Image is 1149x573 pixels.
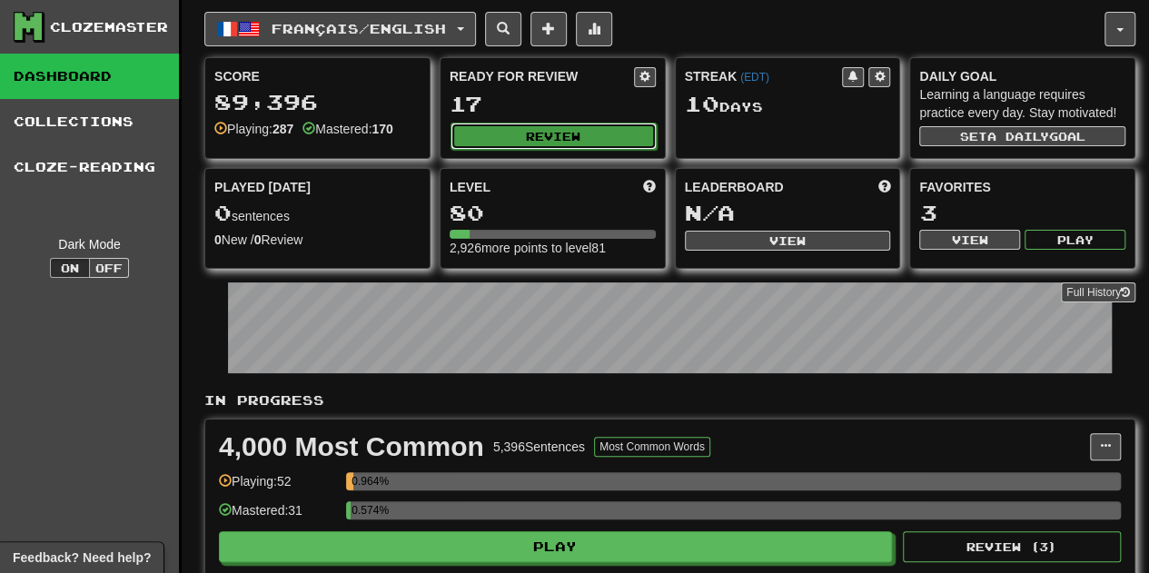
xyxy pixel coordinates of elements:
[214,200,232,225] span: 0
[204,12,476,46] button: Français/English
[919,67,1125,85] div: Daily Goal
[219,531,892,562] button: Play
[204,391,1135,410] p: In Progress
[450,178,490,196] span: Level
[451,123,657,150] button: Review
[643,178,656,196] span: Score more points to level up
[493,438,585,456] div: 5,396 Sentences
[254,232,262,247] strong: 0
[371,122,392,136] strong: 170
[214,120,293,138] div: Playing:
[352,472,353,490] div: 0.964%
[987,130,1049,143] span: a daily
[919,230,1020,250] button: View
[219,472,337,502] div: Playing: 52
[214,231,421,249] div: New / Review
[919,126,1125,146] button: Seta dailygoal
[685,200,735,225] span: N/A
[1025,230,1125,250] button: Play
[903,531,1121,562] button: Review (3)
[272,21,446,36] span: Français / English
[302,120,393,138] div: Mastered:
[685,178,784,196] span: Leaderboard
[594,437,710,457] button: Most Common Words
[50,18,168,36] div: Clozemaster
[450,67,634,85] div: Ready for Review
[1061,282,1135,302] a: Full History
[13,548,151,567] span: Open feedback widget
[450,239,656,257] div: 2,926 more points to level 81
[485,12,521,46] button: Search sentences
[272,122,293,136] strong: 287
[740,71,769,84] a: (EDT)
[50,258,90,278] button: On
[919,202,1125,224] div: 3
[530,12,567,46] button: Add sentence to collection
[14,235,165,253] div: Dark Mode
[214,202,421,225] div: sentences
[219,501,337,531] div: Mastered: 31
[450,202,656,224] div: 80
[685,93,891,116] div: Day s
[214,178,311,196] span: Played [DATE]
[219,433,484,460] div: 4,000 Most Common
[685,91,719,116] span: 10
[685,231,891,251] button: View
[450,93,656,115] div: 17
[214,67,421,85] div: Score
[919,178,1125,196] div: Favorites
[214,232,222,247] strong: 0
[576,12,612,46] button: More stats
[214,91,421,114] div: 89,396
[685,67,843,85] div: Streak
[89,258,129,278] button: Off
[877,178,890,196] span: This week in points, UTC
[919,85,1125,122] div: Learning a language requires practice every day. Stay motivated!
